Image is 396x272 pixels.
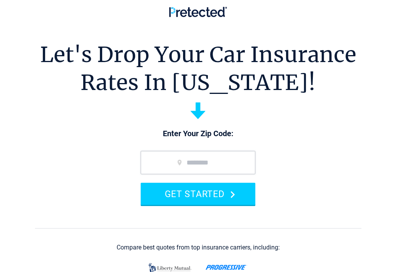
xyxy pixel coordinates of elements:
[117,244,280,251] div: Compare best quotes from top insurance carriers, including:
[141,183,255,205] button: GET STARTED
[133,128,263,139] p: Enter Your Zip Code:
[141,151,255,174] input: zip code
[169,7,227,17] img: Pretected Logo
[206,265,247,270] img: progressive
[40,41,356,97] h1: Let's Drop Your Car Insurance Rates In [US_STATE]!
